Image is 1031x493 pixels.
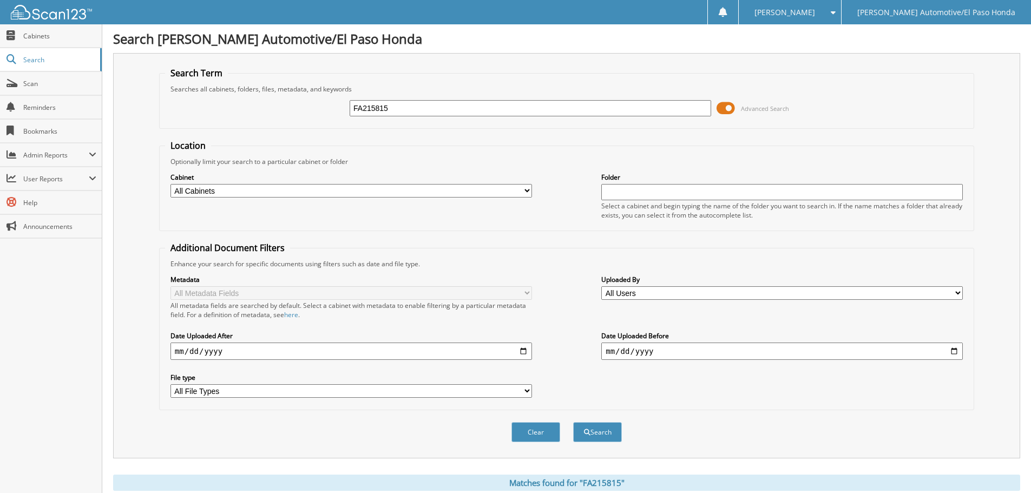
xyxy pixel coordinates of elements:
span: [PERSON_NAME] [754,9,815,16]
span: Cabinets [23,31,96,41]
span: Search [23,55,95,64]
label: File type [170,373,532,382]
span: [PERSON_NAME] Automotive/El Paso Honda [857,9,1015,16]
div: Select a cabinet and begin typing the name of the folder you want to search in. If the name match... [601,201,963,220]
img: scan123-logo-white.svg [11,5,92,19]
a: here [284,310,298,319]
div: All metadata fields are searched by default. Select a cabinet with metadata to enable filtering b... [170,301,532,319]
input: end [601,343,963,360]
span: Help [23,198,96,207]
label: Cabinet [170,173,532,182]
div: Searches all cabinets, folders, files, metadata, and keywords [165,84,968,94]
span: Advanced Search [741,104,789,113]
span: Scan [23,79,96,88]
legend: Additional Document Filters [165,242,290,254]
label: Date Uploaded Before [601,331,963,340]
span: Reminders [23,103,96,112]
h1: Search [PERSON_NAME] Automotive/El Paso Honda [113,30,1020,48]
label: Uploaded By [601,275,963,284]
div: Enhance your search for specific documents using filters such as date and file type. [165,259,968,268]
div: Optionally limit your search to a particular cabinet or folder [165,157,968,166]
input: start [170,343,532,360]
legend: Search Term [165,67,228,79]
span: User Reports [23,174,89,183]
label: Metadata [170,275,532,284]
span: Bookmarks [23,127,96,136]
label: Folder [601,173,963,182]
legend: Location [165,140,211,152]
button: Clear [511,422,560,442]
label: Date Uploaded After [170,331,532,340]
div: Matches found for "FA215815" [113,475,1020,491]
span: Announcements [23,222,96,231]
button: Search [573,422,622,442]
span: Admin Reports [23,150,89,160]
